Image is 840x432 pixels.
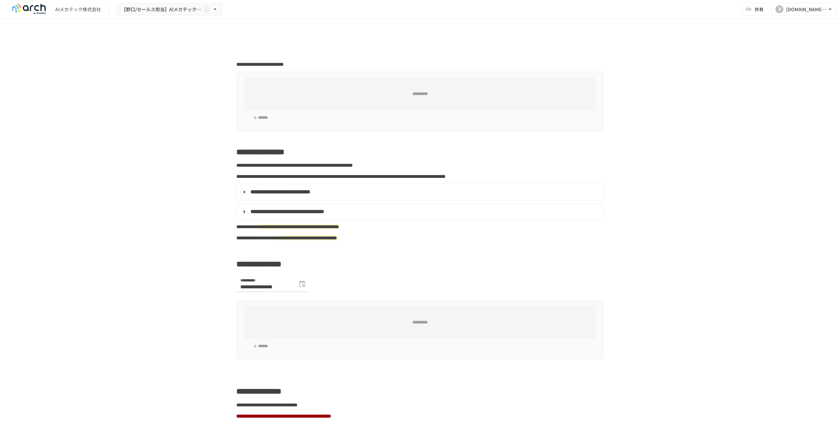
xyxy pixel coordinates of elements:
[786,5,827,13] div: [DOMAIN_NAME][EMAIL_ADDRESS][DOMAIN_NAME]
[121,5,202,13] span: 【野口/セールス担当】AIメカテック株式会社様_初期設定サポート
[741,3,769,16] button: 共有
[772,3,837,16] button: Y[DOMAIN_NAME][EMAIL_ADDRESS][DOMAIN_NAME]
[55,6,101,13] div: AIメカテック株式会社
[117,3,223,16] button: 【野口/セールス担当】AIメカテック株式会社様_初期設定サポート
[754,6,764,13] span: 共有
[775,5,783,13] div: Y
[8,4,50,14] img: logo-default@2x-9cf2c760.svg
